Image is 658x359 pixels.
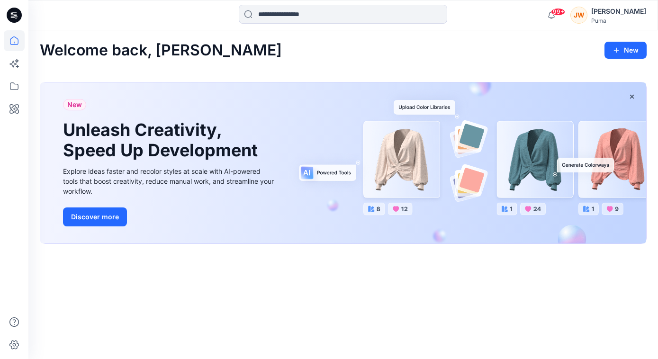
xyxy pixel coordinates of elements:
[40,42,282,59] h2: Welcome back, [PERSON_NAME]
[63,207,276,226] a: Discover more
[591,17,646,24] div: Puma
[604,42,647,59] button: New
[63,207,127,226] button: Discover more
[63,120,262,161] h1: Unleash Creativity, Speed Up Development
[570,7,587,24] div: JW
[67,99,82,110] span: New
[591,6,646,17] div: [PERSON_NAME]
[63,166,276,196] div: Explore ideas faster and recolor styles at scale with AI-powered tools that boost creativity, red...
[551,8,565,16] span: 99+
